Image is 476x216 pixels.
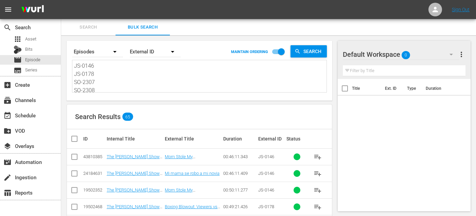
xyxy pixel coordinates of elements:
[258,171,274,176] span: JS-0146
[83,171,105,176] div: 24184631
[314,169,322,178] span: playlist_add
[25,46,33,53] span: Bits
[223,171,256,176] div: 00:46:11.409
[83,154,105,159] div: 43810385
[14,46,22,54] div: Bits
[122,114,133,119] span: 65
[3,158,12,166] span: Automation
[422,79,462,98] th: Duration
[25,67,37,73] span: Series
[14,66,22,74] span: Series
[165,136,221,142] div: External Title
[107,204,162,214] a: The [PERSON_NAME] Show S19 EP43 - 10min
[457,46,465,63] button: more_vert
[16,2,49,18] img: ans4CAIJ8jUAAAAAAAAAAAAAAAAAAAAAAAAgQb4GAAAAAAAAAAAAAAAAAAAAAAAAJMjXAAAAAAAAAAAAAAAAAAAAAAAAgAT5G...
[120,23,166,31] span: Bulk Search
[83,187,105,193] div: 19502352
[403,79,422,98] th: Type
[75,113,121,121] span: Search Results
[4,5,12,14] span: menu
[258,204,274,209] span: JS-0178
[130,42,181,61] div: External ID
[65,23,111,31] span: Search
[3,112,12,120] span: Schedule
[3,96,12,104] span: Channels
[83,136,105,142] div: ID
[310,149,326,165] button: playlist_add
[258,136,284,142] div: External ID
[3,81,12,89] span: Create
[165,204,220,214] a: Boxing Blowout: Viewers vs. Guests
[314,153,322,161] span: playlist_add
[14,35,22,43] span: Asset
[3,173,12,182] span: Ingestion
[352,79,381,98] th: Title
[314,186,322,194] span: playlist_add
[107,136,163,142] div: Internal Title
[457,50,465,59] span: more_vert
[14,56,22,64] span: Episode
[223,136,256,142] div: Duration
[74,62,327,93] textarea: JS-0146 JS-0178 SO-2307 SO-2308 SO-2323 SO-2318 SO-2312 SO-2313 SO-2303 EL-2303 EL-2308 EL-2323 E...
[310,199,326,215] button: playlist_add
[107,187,162,198] a: The [PERSON_NAME] Show S08 EP152 - 10min
[3,23,12,32] span: Search
[3,189,12,197] span: Reports
[258,154,274,159] span: JS-0146
[310,182,326,198] button: playlist_add
[107,171,162,181] a: The [PERSON_NAME] Show S08 EP152 (ESPd)
[25,36,36,43] span: Asset
[402,48,410,62] span: 0
[452,7,470,12] a: Sign Out
[314,203,322,211] span: playlist_add
[72,42,123,61] div: Episodes
[3,142,12,150] span: Overlays
[381,79,403,98] th: Ext. ID
[223,154,256,159] div: 00:46:11.343
[301,45,327,57] span: Search
[107,154,162,164] a: The [PERSON_NAME] Show S08 EP152 - 8min
[310,165,326,182] button: playlist_add
[223,204,256,209] div: 00:49:21.426
[165,171,219,176] a: Mi mama se robo a mi novia
[258,187,274,193] span: JS-0146
[286,136,308,142] div: Status
[223,187,256,193] div: 00:50:11.277
[25,56,40,63] span: Episode
[83,204,105,209] div: 19502468
[165,154,210,169] a: Mom Stole My [DEMOGRAPHIC_DATA] Lover
[3,127,12,135] span: VOD
[290,45,327,57] button: Search
[165,187,210,203] a: Mom Stole My [DEMOGRAPHIC_DATA] Lover
[231,50,268,54] p: MAINTAIN ORDERING
[343,45,459,64] div: Default Workspace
